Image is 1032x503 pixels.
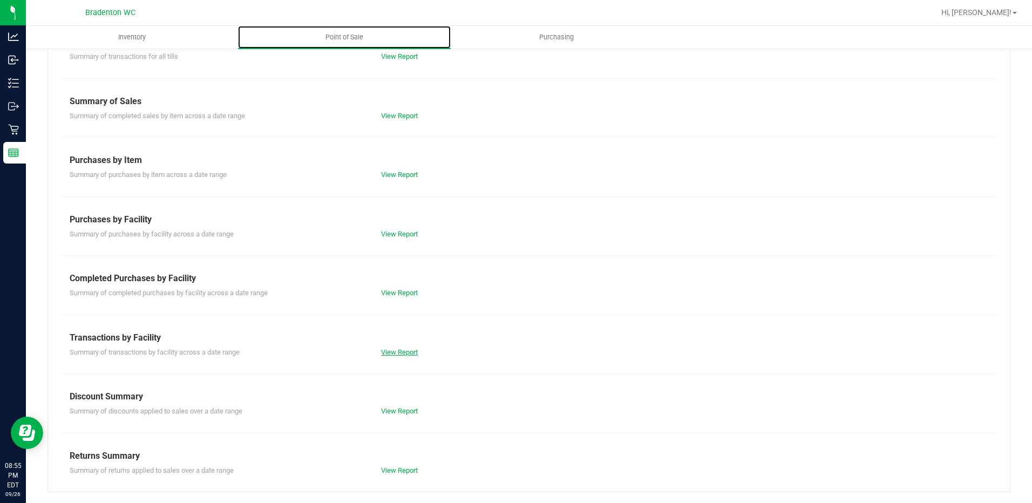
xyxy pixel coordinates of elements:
span: Summary of completed purchases by facility across a date range [70,289,268,297]
a: Purchasing [451,26,663,49]
span: Summary of transactions for all tills [70,52,178,60]
a: View Report [381,171,418,179]
inline-svg: Reports [8,147,19,158]
iframe: Resource center [11,417,43,449]
span: Summary of discounts applied to sales over a date range [70,407,242,415]
a: Inventory [26,26,238,49]
a: View Report [381,112,418,120]
a: Point of Sale [238,26,450,49]
span: Purchasing [525,32,588,42]
inline-svg: Retail [8,124,19,135]
div: Purchases by Item [70,154,988,167]
span: Summary of purchases by item across a date range [70,171,227,179]
div: Transactions by Facility [70,331,988,344]
span: Inventory [104,32,160,42]
div: Purchases by Facility [70,213,988,226]
span: Summary of returns applied to sales over a date range [70,466,234,474]
a: View Report [381,52,418,60]
a: View Report [381,466,418,474]
p: 08:55 PM EDT [5,461,21,490]
inline-svg: Inventory [8,78,19,89]
div: Completed Purchases by Facility [70,272,988,285]
span: Summary of purchases by facility across a date range [70,230,234,238]
inline-svg: Outbound [8,101,19,112]
span: Hi, [PERSON_NAME]! [941,8,1011,17]
span: Bradenton WC [85,8,135,17]
div: Summary of Sales [70,95,988,108]
div: Discount Summary [70,390,988,403]
span: Point of Sale [311,32,378,42]
a: View Report [381,230,418,238]
p: 09/26 [5,490,21,498]
a: View Report [381,407,418,415]
a: View Report [381,289,418,297]
inline-svg: Inbound [8,55,19,65]
span: Summary of transactions by facility across a date range [70,348,240,356]
span: Summary of completed sales by item across a date range [70,112,245,120]
a: View Report [381,348,418,356]
div: Returns Summary [70,450,988,463]
inline-svg: Analytics [8,31,19,42]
